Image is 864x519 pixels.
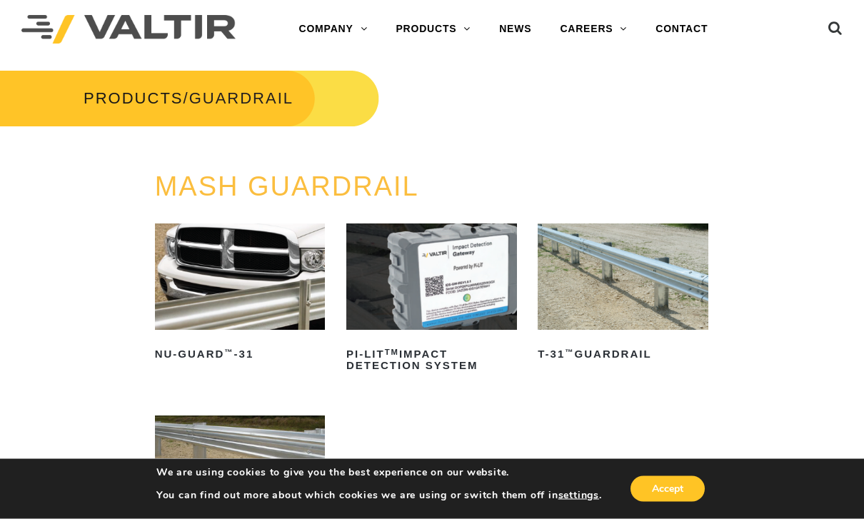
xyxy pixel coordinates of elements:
a: NEWS [485,16,546,44]
span: GUARDRAIL [189,90,293,108]
sup: TM [385,348,399,357]
p: We are using cookies to give you the best experience on our website. [156,466,602,479]
a: NU-GUARD™-31 [155,224,326,366]
a: PI-LITTMImpact Detection System [346,224,517,378]
a: T-31™Guardrail [538,224,708,366]
a: MASH GUARDRAIL [155,172,419,202]
h2: PI-LIT Impact Detection System [346,343,517,378]
img: Valtir [21,16,236,45]
a: PRODUCTS [381,16,485,44]
h2: NU-GUARD -31 [155,343,326,366]
a: CONTACT [641,16,722,44]
h2: T-31 Guardrail [538,343,708,366]
sup: ™ [565,348,574,357]
a: PRODUCTS [84,90,183,108]
p: You can find out more about which cookies we are using or switch them off in . [156,489,602,502]
sup: ™ [224,348,233,357]
a: CAREERS [546,16,641,44]
a: COMPANY [284,16,381,44]
button: Accept [631,476,705,502]
button: settings [558,489,599,502]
